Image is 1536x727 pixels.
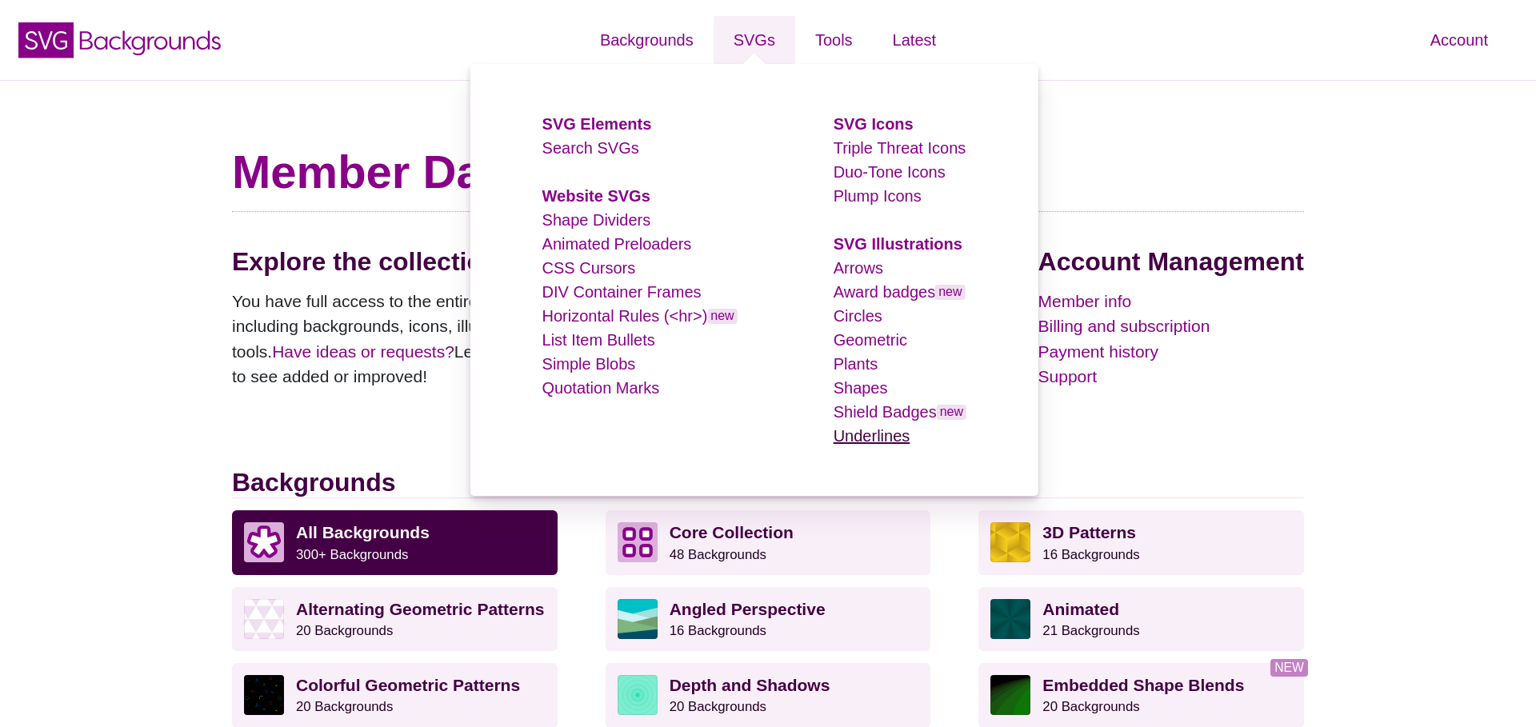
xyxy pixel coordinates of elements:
[795,16,873,64] a: Tools
[580,16,714,64] a: Backgrounds
[1042,623,1139,638] small: 21 Backgrounds
[1042,676,1244,694] strong: Embedded Shape Blends
[232,246,672,277] h2: Explore the collection
[834,259,883,277] a: Arrows
[834,355,878,373] a: Plants
[834,187,922,205] a: Plump Icons
[834,163,946,181] a: Duo-Tone Icons
[542,355,636,373] a: Simple Blobs
[1038,289,1304,314] a: Member info
[1038,314,1304,339] a: Billing and subscription
[834,115,914,133] a: SVG Icons
[606,587,931,651] a: Angled Perspective16 Backgrounds
[618,675,658,715] img: green layered rings within rings
[670,547,766,562] small: 48 Backgrounds
[542,307,738,325] a: Horizontal Rules (<hr>)new
[834,427,910,445] a: Underlines
[990,599,1030,639] img: green rave light effect animated background
[606,510,931,574] a: Core Collection 48 Backgrounds
[232,467,1304,498] h2: Backgrounds
[244,675,284,715] img: a rainbow pattern of outlined geometric shapes
[1038,364,1304,389] a: Support
[1042,523,1136,541] strong: 3D Patterns
[834,307,882,325] a: Circles
[937,405,966,420] span: new
[542,379,660,397] a: Quotation Marks
[834,403,966,421] a: Shield Badgesnew
[542,283,702,301] a: DIV Container Frames
[296,600,544,618] strong: Alternating Geometric Patterns
[873,16,956,64] a: Latest
[1038,339,1304,365] a: Payment history
[714,16,795,64] a: SVGs
[834,235,962,253] a: SVG Illustrations
[670,676,830,694] strong: Depth and Shadows
[232,510,558,574] a: All Backgrounds 300+ Backgrounds
[244,599,284,639] img: light purple and white alternating triangle pattern
[296,623,393,638] small: 20 Backgrounds
[232,587,558,651] a: Alternating Geometric Patterns20 Backgrounds
[990,675,1030,715] img: green to black rings rippling away from corner
[1042,600,1119,618] strong: Animated
[834,331,907,349] a: Geometric
[978,510,1304,574] a: 3D Patterns16 Backgrounds
[296,676,520,694] strong: Colorful Geometric Patterns
[990,522,1030,562] img: fancy golden cube pattern
[670,600,826,618] strong: Angled Perspective
[272,342,454,361] a: Have ideas or requests?
[1038,246,1304,277] h2: Account Management
[834,139,966,157] a: Triple Threat Icons
[834,379,888,397] a: Shapes
[606,663,931,727] a: Depth and Shadows20 Backgrounds
[232,289,672,389] p: You have full access to the entire library of graphics—including backgrounds, icons, illustration...
[1042,547,1139,562] small: 16 Backgrounds
[618,599,658,639] img: abstract landscape with sky mountains and water
[978,663,1304,727] a: Embedded Shape Blends20 Backgrounds
[542,331,655,349] a: List Item Bullets
[978,587,1304,651] a: Animated21 Backgrounds
[1042,699,1139,714] small: 20 Backgrounds
[834,283,966,301] a: Award badgesnew
[296,547,408,562] small: 300+ Backgrounds
[542,187,650,205] a: Website SVGs
[1410,16,1508,64] a: Account
[232,144,1304,200] h1: Member Dashboard
[542,115,652,133] a: SVG Elements
[542,139,639,157] a: Search SVGs
[232,663,558,727] a: Colorful Geometric Patterns20 Backgrounds
[296,523,430,541] strong: All Backgrounds
[542,235,692,253] a: Animated Preloaders
[542,259,636,277] a: CSS Cursors
[670,523,794,541] strong: Core Collection
[935,285,965,300] span: new
[670,699,766,714] small: 20 Backgrounds
[296,699,393,714] small: 20 Backgrounds
[670,623,766,638] small: 16 Backgrounds
[707,309,737,324] span: new
[542,211,651,229] a: Shape Dividers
